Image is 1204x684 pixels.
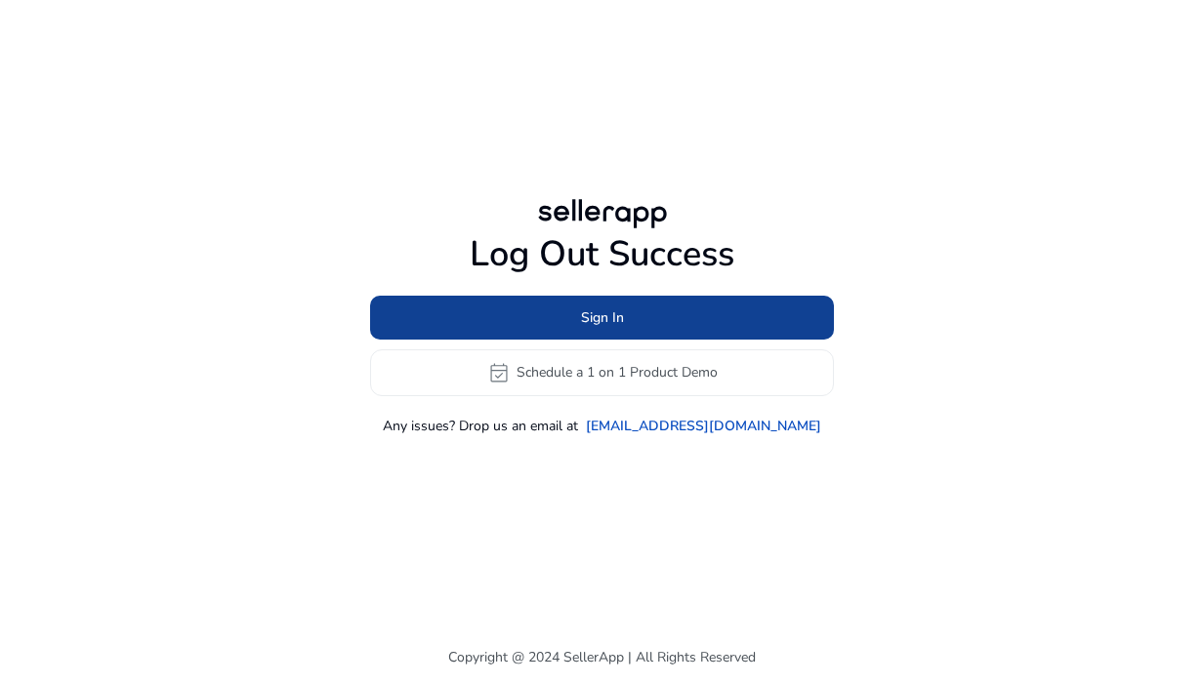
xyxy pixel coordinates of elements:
button: event_availableSchedule a 1 on 1 Product Demo [370,349,834,396]
p: Any issues? Drop us an email at [383,416,578,436]
button: Sign In [370,296,834,340]
span: Sign In [581,307,624,328]
h1: Log Out Success [370,233,834,275]
span: event_available [487,361,511,384]
a: [EMAIL_ADDRESS][DOMAIN_NAME] [586,416,821,436]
